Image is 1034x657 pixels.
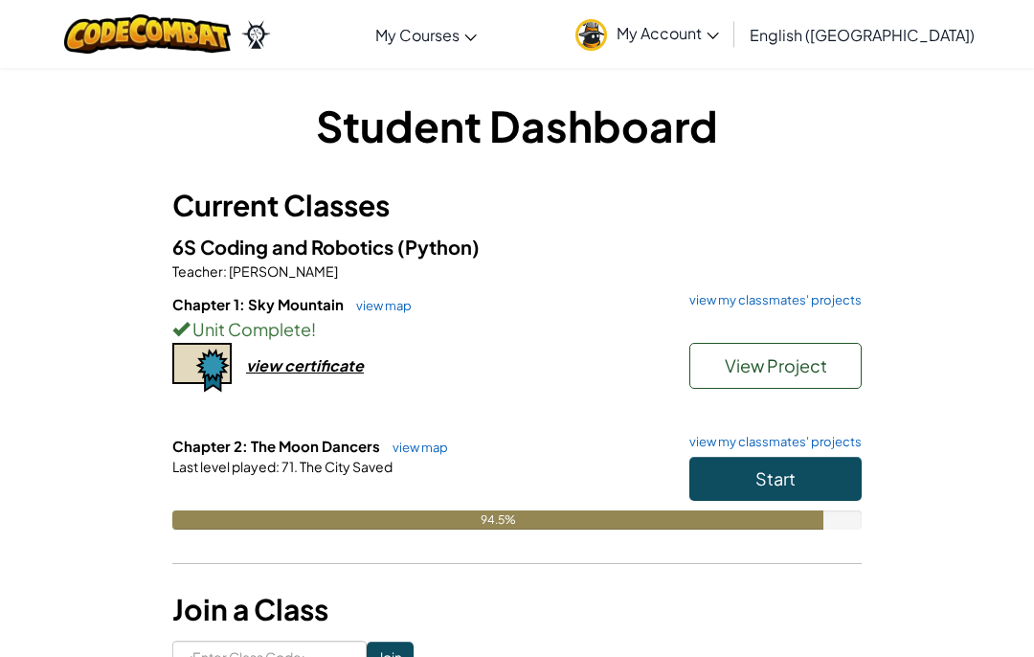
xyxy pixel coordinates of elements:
[246,355,364,375] div: view certificate
[223,262,227,280] span: :
[172,355,364,375] a: view certificate
[172,437,383,455] span: Chapter 2: The Moon Dancers
[689,457,862,501] button: Start
[240,20,271,49] img: Ozaria
[172,295,347,313] span: Chapter 1: Sky Mountain
[397,235,480,259] span: (Python)
[172,458,276,475] span: Last level played
[755,467,796,489] span: Start
[347,298,412,313] a: view map
[172,588,862,631] h3: Join a Class
[689,343,862,389] button: View Project
[172,96,862,155] h1: Student Dashboard
[227,262,338,280] span: [PERSON_NAME]
[617,23,719,43] span: My Account
[366,9,486,60] a: My Courses
[383,440,448,455] a: view map
[750,25,975,45] span: English ([GEOGRAPHIC_DATA])
[298,458,393,475] span: The City Saved
[190,318,311,340] span: Unit Complete
[680,436,862,448] a: view my classmates' projects
[375,25,460,45] span: My Courses
[172,184,862,227] h3: Current Classes
[680,294,862,306] a: view my classmates' projects
[575,19,607,51] img: avatar
[311,318,316,340] span: !
[172,235,397,259] span: 6S Coding and Robotics
[280,458,298,475] span: 71.
[172,262,223,280] span: Teacher
[740,9,984,60] a: English ([GEOGRAPHIC_DATA])
[725,354,827,376] span: View Project
[64,14,232,54] img: CodeCombat logo
[172,510,823,530] div: 94.5%
[276,458,280,475] span: :
[172,343,232,393] img: certificate-icon.png
[566,4,729,64] a: My Account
